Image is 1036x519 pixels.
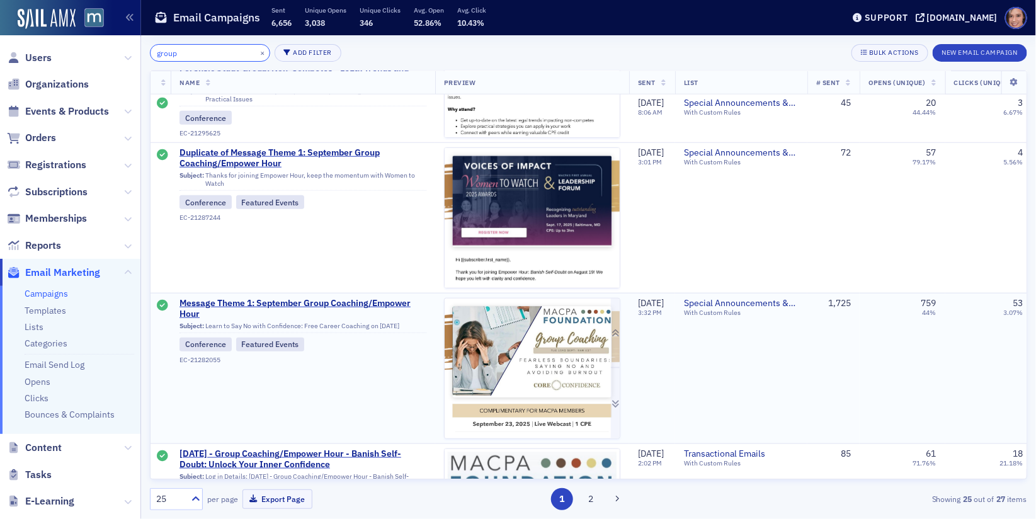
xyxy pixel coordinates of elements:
[961,493,974,505] strong: 25
[868,78,925,87] span: Opens (Unique)
[25,359,84,370] a: Email Send Log
[869,49,918,56] div: Bulk Actions
[179,171,426,191] div: Thanks for joining Empower Hour, keep the momentum with Women to Watch
[200,425,220,433] span: Help
[13,220,239,268] div: Send us a messageWe typically reply within 2 hours
[26,368,211,382] div: Applying a Coupon to an Order
[26,231,210,244] div: Send us a message
[927,12,998,23] div: [DOMAIN_NAME]
[76,8,104,30] a: View Homepage
[7,212,87,225] a: Memberships
[916,13,1002,22] button: [DOMAIN_NAME]
[305,18,325,28] span: 3,038
[25,131,56,145] span: Orders
[638,459,662,467] time: 2:02 PM
[816,147,851,159] div: 72
[26,244,210,258] div: We typically reply within 2 hours
[25,266,100,280] span: Email Marketing
[1018,147,1023,159] div: 4
[156,493,184,506] div: 25
[994,493,1008,505] strong: 27
[179,322,204,330] span: Subject:
[13,167,239,214] div: Profile image for AidanGot it, but in [PERSON_NAME]'s case, she fits all those conditions, but sh...
[25,51,52,65] span: Users
[26,339,102,352] span: Search for help
[236,195,305,209] div: Featured Events
[236,338,305,351] div: Featured Events
[26,392,211,405] div: Event Creation
[18,9,76,29] img: SailAMX
[638,108,663,117] time: 8:06 AM
[926,448,936,460] div: 61
[305,6,346,14] p: Unique Opens
[684,98,799,109] a: Special Announcements & Special Event Invitations
[7,158,86,172] a: Registrations
[25,409,115,420] a: Bounces & Complaints
[18,333,234,358] button: Search for help
[816,298,851,309] div: 1,725
[179,448,426,471] span: [DATE] - Group Coaching/Empower Hour - Banish Self-Doubt: Unlock Your Inner Confidence
[684,448,799,460] a: Transactional Emails
[179,147,426,169] a: Duplicate of Message Theme 1: September Group Coaching/Empower Hour
[7,441,62,455] a: Content
[179,171,204,188] span: Subject:
[684,309,799,317] div: With Custom Rules
[179,88,426,107] div: MACPA's Forensic Study Group: Non-Competes - Legal Trends and Practical Issues
[638,97,664,108] span: [DATE]
[913,158,936,166] div: 79.17%
[157,149,169,162] div: Sent
[25,111,227,132] p: How can we help?
[18,363,234,387] div: Applying a Coupon to an Order
[7,266,100,280] a: Email Marketing
[457,6,487,14] p: Avg. Click
[173,10,260,25] h1: Email Campaigns
[157,450,169,463] div: Sent
[179,214,426,222] div: EC-21287244
[217,20,239,43] div: Close
[921,298,936,309] div: 759
[684,459,799,467] div: With Custom Rules
[25,77,89,91] span: Organizations
[179,88,204,104] span: Subject:
[1004,158,1023,166] div: 5.56%
[157,300,169,312] div: Sent
[13,148,239,214] div: Recent messageProfile image for AidanGot it, but in [PERSON_NAME]'s case, she fits all those cond...
[150,44,270,62] input: Search…
[7,105,109,118] a: Events & Products
[7,131,56,145] a: Orders
[179,195,232,209] div: Conference
[242,489,312,509] button: Export Page
[271,6,292,14] p: Sent
[25,89,227,111] p: Hi [PERSON_NAME]
[1013,298,1023,309] div: 53
[457,18,485,28] span: 10.43%
[414,6,444,14] p: Avg. Open
[816,448,851,460] div: 85
[56,190,129,203] div: [PERSON_NAME]
[7,77,89,91] a: Organizations
[816,98,851,109] div: 45
[638,308,662,317] time: 3:32 PM
[684,298,799,309] a: Special Announcements & Special Event Invitations
[1000,459,1023,467] div: 21.18%
[157,98,169,110] div: Sent
[84,8,104,28] img: SailAMX
[132,190,168,203] div: • 4h ago
[7,185,88,199] a: Subscriptions
[865,12,908,23] div: Support
[926,147,936,159] div: 57
[18,387,234,410] div: Event Creation
[638,297,664,309] span: [DATE]
[25,468,52,482] span: Tasks
[684,147,799,159] a: Special Announcements & Special Event Invitations
[26,159,226,172] div: Recent message
[25,105,109,118] span: Events & Products
[25,288,68,299] a: Campaigns
[25,338,67,349] a: Categories
[25,158,86,172] span: Registrations
[179,111,232,125] div: Conference
[13,275,239,322] div: Status: All Systems OperationalUpdated [DATE] 06:02 EDT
